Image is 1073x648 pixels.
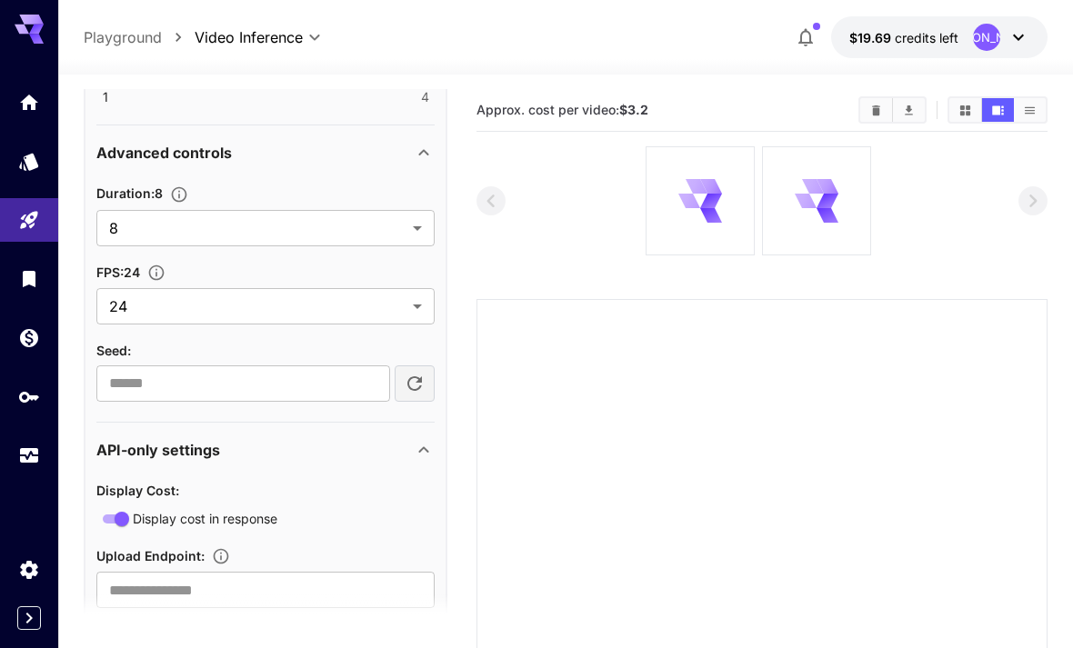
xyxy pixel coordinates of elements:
[96,142,232,164] p: Advanced controls
[96,131,435,174] div: Advanced controls
[831,16,1048,58] button: $19.6895[PERSON_NAME]
[133,509,277,528] span: Display cost in response
[96,264,140,280] span: FPS : 24
[96,343,131,358] span: Seed :
[109,217,406,239] span: 8
[96,185,163,201] span: Duration : 8
[18,150,40,173] div: Models
[949,98,981,122] button: Show videos in grid view
[96,439,220,461] p: API-only settings
[476,102,648,117] span: Approx. cost per video:
[17,606,41,630] button: Expand sidebar
[860,98,892,122] button: Clear videos
[84,26,162,48] a: Playground
[1014,98,1046,122] button: Show videos in list view
[103,88,108,106] span: 1
[18,91,40,114] div: Home
[18,209,40,232] div: Playground
[18,326,40,349] div: Wallet
[96,428,435,472] div: API-only settings
[18,444,40,467] div: Usage
[109,295,406,317] span: 24
[893,98,925,122] button: Download All
[948,96,1048,124] div: Show videos in grid viewShow videos in video viewShow videos in list view
[140,264,173,282] button: Set the fps
[421,88,429,106] span: 4
[205,547,237,565] button: Specifies a URL for uploading the generated image as binary data via HTTP PUT, such as an S3 buck...
[163,185,196,204] button: Set the number of duration
[895,30,958,45] span: credits left
[982,98,1014,122] button: Show videos in video view
[18,267,40,290] div: Library
[96,548,205,563] span: Upload Endpoint :
[18,385,40,408] div: API Keys
[18,558,40,581] div: Settings
[84,26,195,48] nav: breadcrumb
[96,483,179,498] span: Display Cost :
[973,24,1000,51] div: [PERSON_NAME]
[858,96,927,124] div: Clear videosDownload All
[849,28,958,47] div: $19.6895
[849,30,895,45] span: $19.69
[195,26,303,48] span: Video Inference
[619,102,648,117] b: $3.2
